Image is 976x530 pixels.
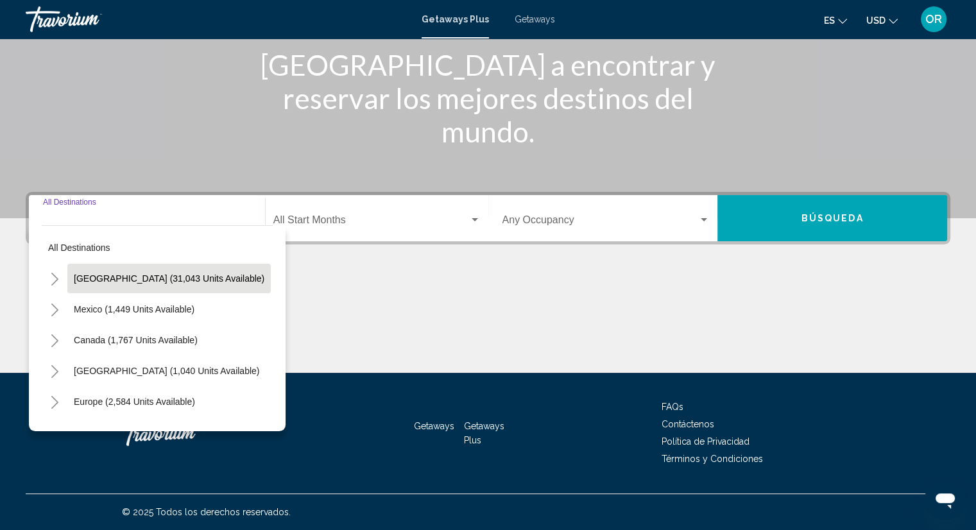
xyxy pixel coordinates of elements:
span: © 2025 Todos los derechos reservados. [122,507,291,517]
button: Europe (2,584 units available) [67,387,201,416]
button: All destinations [42,233,273,262]
button: Toggle Canada (1,767 units available) [42,327,67,353]
button: Mexico (1,449 units available) [67,295,201,324]
button: Toggle Caribbean & Atlantic Islands (1,040 units available) [42,358,67,384]
a: FAQs [662,402,683,412]
span: es [824,15,835,26]
span: All destinations [48,243,110,253]
div: Search widget [29,195,947,241]
button: User Menu [917,6,950,33]
button: Toggle United States (31,043 units available) [42,266,67,291]
span: Búsqueda [801,214,864,224]
button: Toggle Mexico (1,449 units available) [42,296,67,322]
button: Toggle Australia (218 units available) [42,420,67,445]
span: [GEOGRAPHIC_DATA] (31,043 units available) [74,273,264,284]
a: Getaways [515,14,555,24]
button: [GEOGRAPHIC_DATA] (1,040 units available) [67,356,266,386]
a: Getaways Plus [464,421,504,445]
span: Mexico (1,449 units available) [74,304,194,314]
button: Búsqueda [717,195,947,241]
a: Getaways Plus [422,14,489,24]
span: [GEOGRAPHIC_DATA] (1,040 units available) [74,366,259,376]
button: Change language [824,11,847,30]
a: Travorium [26,6,409,32]
span: USD [866,15,886,26]
a: Política de Privacidad [662,436,749,447]
h1: [GEOGRAPHIC_DATA] a encontrar y reservar los mejores destinos del mundo. [248,48,729,148]
a: Getaways [414,421,454,431]
button: Change currency [866,11,898,30]
button: [GEOGRAPHIC_DATA] (31,043 units available) [67,264,271,293]
iframe: Button to launch messaging window [925,479,966,520]
button: Canada (1,767 units available) [67,325,204,355]
span: OR [925,13,942,26]
span: Canada (1,767 units available) [74,335,198,345]
button: Toggle Europe (2,584 units available) [42,389,67,415]
a: Contáctenos [662,419,714,429]
span: Europe (2,584 units available) [74,397,195,407]
button: [GEOGRAPHIC_DATA] (218 units available) [67,418,259,447]
a: Términos y Condiciones [662,454,763,464]
a: Travorium [122,414,250,452]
